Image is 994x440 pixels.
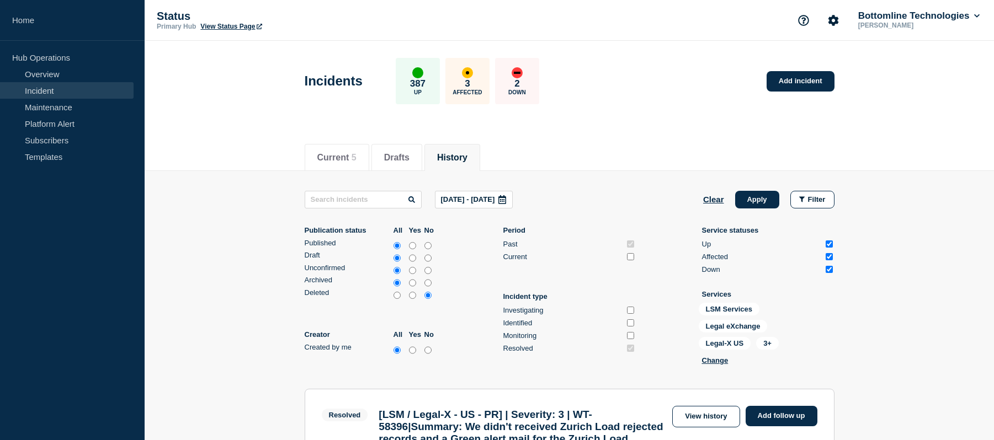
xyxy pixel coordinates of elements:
[746,406,817,426] a: Add follow up
[305,264,391,272] div: Unconfirmed
[409,253,416,264] input: yes
[699,337,751,350] span: Legal-X US
[792,9,815,32] button: Support
[702,253,821,261] div: Affected
[826,253,833,260] input: Affected
[672,406,740,427] a: View history
[702,240,821,248] div: Up
[409,290,416,301] input: yes
[424,345,432,356] input: no
[503,319,623,327] div: Identified
[305,343,391,351] div: Created by me
[699,303,760,315] span: LSM Services
[305,264,437,276] div: unconfirmed
[702,356,729,364] button: Change
[627,240,634,248] input: Past
[627,253,634,260] input: Current
[317,153,357,163] button: Current 5
[394,330,406,339] label: All
[856,22,971,29] p: [PERSON_NAME]
[514,78,519,89] p: 2
[503,331,623,340] div: Monitoring
[394,290,401,301] input: all
[394,265,401,276] input: all
[503,240,623,248] div: Past
[735,191,779,208] button: Apply
[305,251,391,259] div: Draft
[424,253,432,264] input: no
[305,276,391,284] div: Archived
[305,251,437,264] div: draft
[424,290,432,301] input: no
[409,226,422,234] label: Yes
[322,409,368,421] span: Resolved
[627,345,634,352] input: Resolved
[512,67,523,78] div: down
[435,191,513,208] button: [DATE] - [DATE]
[305,288,391,297] div: Deleted
[767,71,834,92] a: Add incident
[305,276,437,288] div: archived
[856,10,982,22] button: Bottomline Technologies
[394,240,401,251] input: all
[424,226,437,234] label: No
[462,67,473,78] div: affected
[384,153,410,163] button: Drafts
[437,153,467,163] button: History
[627,319,634,326] input: Identified
[508,89,526,95] p: Down
[394,345,401,356] input: all
[157,23,196,30] p: Primary Hub
[424,265,432,276] input: no
[305,330,391,339] p: Creator
[305,239,437,251] div: published
[808,195,826,203] span: Filter
[822,9,845,32] button: Account settings
[409,265,416,276] input: yes
[412,67,423,78] div: up
[453,89,482,95] p: Affected
[826,240,833,248] input: Up
[394,253,401,264] input: all
[409,240,416,251] input: yes
[826,266,833,273] input: Down
[503,306,623,314] div: Investigating
[699,320,768,332] span: Legal eXchange
[702,226,834,234] p: Service statuses
[394,226,406,234] label: All
[790,191,834,208] button: Filter
[352,153,357,162] span: 5
[424,277,432,288] input: no
[503,292,636,301] p: Incident type
[424,330,437,339] label: No
[409,277,416,288] input: yes
[763,339,772,347] span: 3+
[305,239,391,247] div: Published
[409,345,416,356] input: yes
[627,307,634,314] input: Investigating
[409,330,422,339] label: Yes
[627,332,634,339] input: Monitoring
[305,288,437,301] div: deleted
[503,253,623,261] div: Current
[703,191,724,208] button: Clear
[305,191,422,208] input: Search incidents
[200,23,262,30] a: View Status Page
[702,290,834,298] p: Services
[503,344,623,352] div: Resolved
[305,226,391,234] p: Publication status
[305,73,363,89] h1: Incidents
[157,10,378,23] p: Status
[424,240,432,251] input: no
[503,226,636,234] p: Period
[441,195,495,203] p: [DATE] - [DATE]
[465,78,470,89] p: 3
[410,78,426,89] p: 387
[414,89,422,95] p: Up
[394,277,401,288] input: all
[702,265,821,273] div: Down
[305,343,437,356] div: createdByMe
